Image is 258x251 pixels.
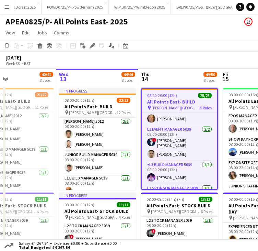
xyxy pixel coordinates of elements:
[24,61,31,66] div: BST
[5,30,15,36] span: View
[42,0,109,14] button: POWD0725/P - Powderham 2025
[244,18,253,26] app-user-avatar: Elizabeth Ramirez Baca
[34,28,50,37] a: Jobs
[54,30,69,36] span: Comms
[19,245,120,250] span: Total Budgeted £4 267.84
[51,28,72,37] a: Comms
[3,28,18,37] a: View
[109,0,171,14] button: WIMB0725/P Wimbledon 2025
[4,61,21,66] span: Week 33
[19,28,33,37] a: Edit
[37,30,47,36] span: Jobs
[22,30,30,36] span: Edit
[15,241,121,250] div: Salary £4 267.84 + Expenses £0.00 + Subsistence £0.00 =
[5,54,47,61] div: [DATE]
[5,17,128,27] h1: APEA0825/P- All Points East- 2025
